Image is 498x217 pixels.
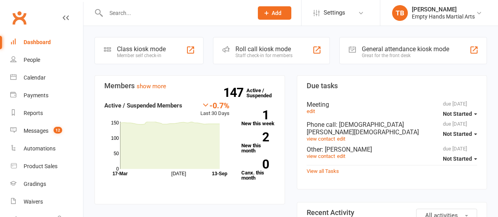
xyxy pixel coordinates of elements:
[24,145,56,152] div: Automations
[104,102,182,109] strong: Active / Suspended Members
[241,131,269,143] strong: 2
[10,69,83,87] a: Calendar
[117,53,166,58] div: Member self check-in
[392,5,408,21] div: TB
[307,101,478,108] div: Meeting
[104,82,275,90] h3: Members
[307,121,478,136] div: Phone call
[223,87,246,98] strong: 147
[412,6,475,13] div: [PERSON_NAME]
[337,136,345,142] a: edit
[362,53,449,58] div: Great for the front desk
[10,158,83,175] a: Product Sales
[10,122,83,140] a: Messages 12
[10,193,83,211] a: Waivers
[241,132,275,153] a: 2New this month
[24,39,51,45] div: Dashboard
[362,45,449,53] div: General attendance kiosk mode
[9,8,29,28] a: Clubworx
[443,111,472,117] span: Not Started
[24,128,48,134] div: Messages
[307,82,478,90] h3: Due tasks
[307,209,478,217] h3: Recent Activity
[24,198,43,205] div: Waivers
[24,57,40,63] div: People
[412,13,475,20] div: Empty Hands Martial Arts
[307,153,335,159] a: view contact
[307,121,419,136] span: : [DEMOGRAPHIC_DATA][PERSON_NAME][DEMOGRAPHIC_DATA]
[24,163,57,169] div: Product Sales
[200,101,230,118] div: Last 30 Days
[241,109,269,121] strong: 1
[307,136,335,142] a: view contact
[443,152,477,166] button: Not Started
[24,92,48,98] div: Payments
[443,156,472,162] span: Not Started
[246,82,281,104] a: 147Active / Suspended
[443,131,472,137] span: Not Started
[337,153,345,159] a: edit
[10,51,83,69] a: People
[241,158,269,170] strong: 0
[104,7,248,19] input: Search...
[307,168,339,174] a: View all Tasks
[235,53,293,58] div: Staff check-in for members
[10,175,83,193] a: Gradings
[54,127,62,134] span: 12
[24,110,43,116] div: Reports
[443,107,477,121] button: Not Started
[322,146,372,153] span: : [PERSON_NAME]
[272,10,281,16] span: Add
[10,140,83,158] a: Automations
[258,6,291,20] button: Add
[137,83,166,90] a: show more
[117,45,166,53] div: Class kiosk mode
[10,33,83,51] a: Dashboard
[235,45,293,53] div: Roll call kiosk mode
[241,160,275,180] a: 0Canx. this month
[24,181,46,187] div: Gradings
[307,108,315,114] a: edit
[241,110,275,126] a: 1New this week
[24,74,46,81] div: Calendar
[324,4,345,22] span: Settings
[10,87,83,104] a: Payments
[307,146,478,153] div: Other
[200,101,230,109] div: -0.7%
[10,104,83,122] a: Reports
